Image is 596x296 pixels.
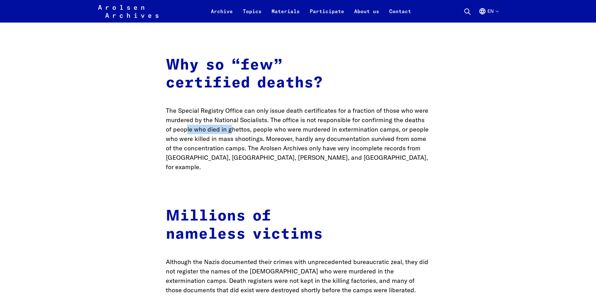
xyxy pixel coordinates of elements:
[166,56,430,92] h2: Why so “few” certified deaths?
[305,8,349,23] a: Participate
[166,207,430,243] h2: Millions of nameless victims
[206,8,238,23] a: Archive
[166,106,430,172] p: The Special Registry Office can only issue death certificates for a fraction of those who were mu...
[349,8,384,23] a: About us
[267,8,305,23] a: Materials
[206,4,416,19] nav: Primary
[384,8,416,23] a: Contact
[479,8,498,23] button: English, language selection
[238,8,267,23] a: Topics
